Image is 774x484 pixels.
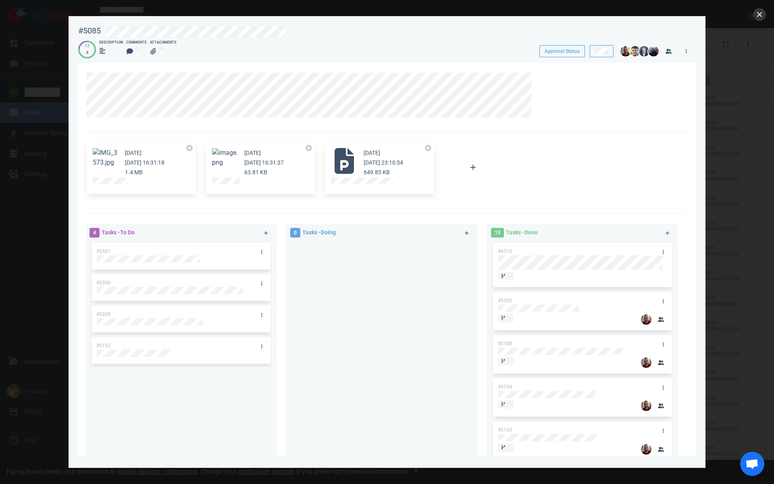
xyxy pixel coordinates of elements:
[99,40,123,46] div: Description
[96,280,110,286] span: #5300
[244,159,284,166] small: [DATE] 16:31:37
[102,229,135,236] span: Tasks - To Do
[212,148,238,167] button: Zoom image
[364,169,390,175] small: 649.85 KB
[126,40,147,46] div: Comments
[96,343,110,348] span: #5192
[498,341,512,346] span: #5188
[498,298,512,303] span: #5200
[641,444,651,455] img: 26
[539,45,585,57] button: Approval Status
[150,40,177,46] div: Attachments
[89,228,100,238] span: 4
[641,314,651,325] img: 26
[364,150,380,156] small: [DATE]
[85,43,89,50] div: 13
[498,248,512,254] span: #6210
[639,46,649,56] img: 26
[85,50,89,56] div: 4
[244,150,261,156] small: [DATE]
[498,427,512,433] span: #5163
[506,229,538,236] span: Tasks - Done
[498,384,512,390] span: #5194
[93,148,119,167] button: Zoom image
[78,26,101,36] div: #5085
[491,228,504,238] span: 13
[125,159,164,166] small: [DATE] 16:31:18
[96,248,110,254] span: #5301
[630,46,640,56] img: 26
[125,169,143,175] small: 1.4 MB
[302,229,336,236] span: Tasks - Doing
[740,452,764,476] div: Ανοιχτή συνομιλία
[641,357,651,368] img: 26
[753,8,766,21] button: close
[641,401,651,411] img: 26
[620,46,631,56] img: 26
[364,159,403,166] small: [DATE] 23:10:54
[244,169,267,175] small: 63.81 KB
[290,228,300,238] span: 0
[125,150,141,156] small: [DATE]
[648,46,659,56] img: 26
[96,311,110,317] span: #5208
